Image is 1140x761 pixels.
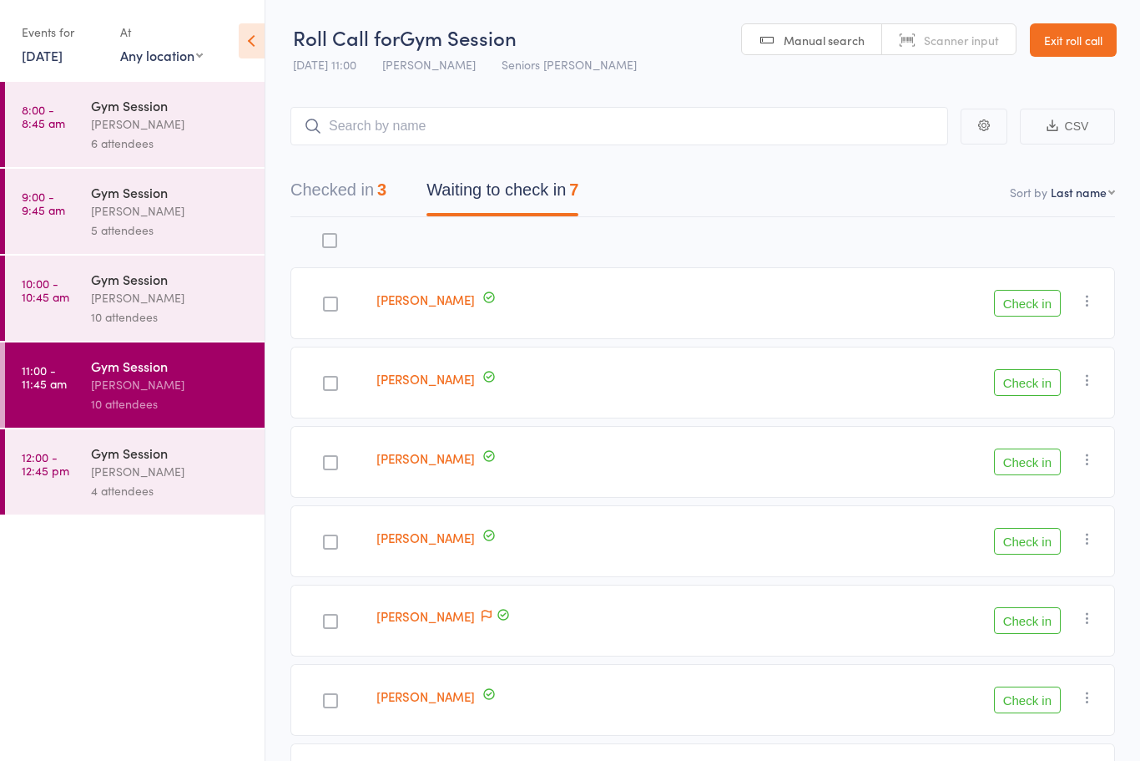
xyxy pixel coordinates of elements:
button: Checked in3 [290,172,386,216]
div: 7 [569,180,578,199]
div: Gym Session [91,96,250,114]
span: [DATE] 11:00 [293,56,356,73]
button: Check in [994,528,1061,555]
div: At [120,18,203,46]
a: [DATE] [22,46,63,64]
div: 3 [377,180,386,199]
button: Check in [994,290,1061,317]
button: Check in [994,369,1061,396]
span: [PERSON_NAME] [382,56,476,73]
div: Gym Session [91,357,250,375]
button: Check in [994,607,1061,634]
a: 12:00 -12:45 pmGym Session[PERSON_NAME]4 attendees [5,429,265,515]
div: Last name [1051,184,1107,200]
a: Exit roll call [1030,23,1117,57]
time: 8:00 - 8:45 am [22,103,65,129]
span: Gym Session [400,23,517,51]
a: [PERSON_NAME] [376,449,475,467]
span: Roll Call for [293,23,400,51]
span: Scanner input [924,32,999,48]
a: 9:00 -9:45 amGym Session[PERSON_NAME]5 attendees [5,169,265,254]
time: 12:00 - 12:45 pm [22,450,69,477]
div: [PERSON_NAME] [91,375,250,394]
div: [PERSON_NAME] [91,114,250,134]
time: 11:00 - 11:45 am [22,363,67,390]
label: Sort by [1010,184,1047,200]
div: 4 attendees [91,481,250,500]
div: [PERSON_NAME] [91,201,250,221]
a: [PERSON_NAME] [376,370,475,388]
button: CSV [1020,109,1115,145]
div: Gym Session [91,183,250,201]
a: [PERSON_NAME] [376,687,475,705]
div: Gym Session [91,270,250,288]
time: 9:00 - 9:45 am [22,190,65,216]
div: 10 attendees [91,307,250,327]
a: 8:00 -8:45 amGym Session[PERSON_NAME]6 attendees [5,82,265,167]
a: [PERSON_NAME] [376,529,475,546]
div: [PERSON_NAME] [91,462,250,481]
button: Check in [994,687,1061,713]
div: 6 attendees [91,134,250,153]
div: [PERSON_NAME] [91,288,250,307]
a: [PERSON_NAME] [376,291,475,308]
span: Seniors [PERSON_NAME] [502,56,637,73]
button: Check in [994,449,1061,475]
div: 5 attendees [91,221,250,240]
div: Any location [120,46,203,64]
time: 10:00 - 10:45 am [22,276,69,303]
div: 10 attendees [91,394,250,413]
input: Search by name [290,107,948,145]
button: Waiting to check in7 [426,172,578,216]
span: Manual search [784,32,865,48]
a: [PERSON_NAME] [376,607,475,625]
a: 10:00 -10:45 amGym Session[PERSON_NAME]10 attendees [5,256,265,341]
a: 11:00 -11:45 amGym Session[PERSON_NAME]10 attendees [5,342,265,428]
div: Events for [22,18,103,46]
div: Gym Session [91,444,250,462]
